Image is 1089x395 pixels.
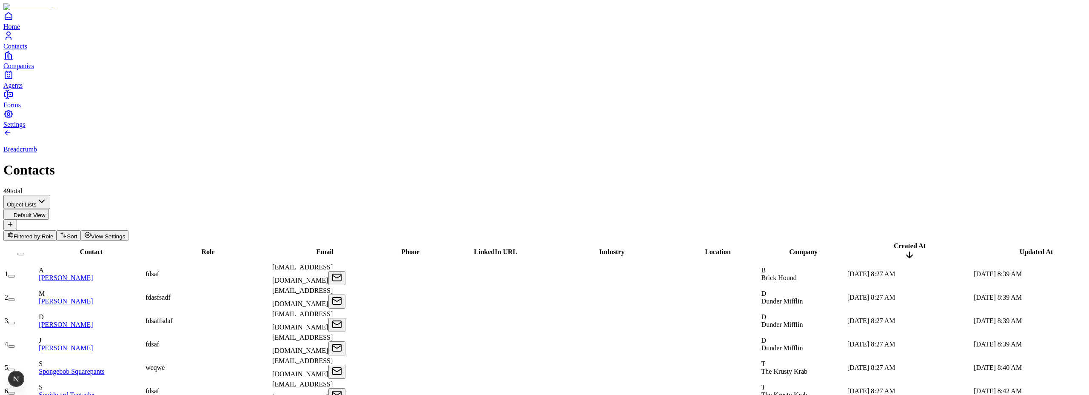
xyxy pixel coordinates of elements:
[974,364,1022,371] span: [DATE] 8:40 AM
[3,146,1086,153] p: Breadcrumb
[3,89,1086,109] a: Forms
[3,70,1086,89] a: Agents
[761,274,797,281] span: Brick Hound
[145,364,165,371] span: weqwe
[761,360,846,375] div: TThe Krusty Krab
[328,341,345,355] button: Open
[272,287,333,307] span: [EMAIL_ADDRESS][DOMAIN_NAME]
[3,187,1086,195] div: 49 total
[761,298,803,305] span: Dunder Mifflin
[847,387,895,395] span: [DATE] 8:27 AM
[1020,248,1053,255] span: Updated At
[5,387,8,395] span: 6
[272,310,333,331] span: [EMAIL_ADDRESS][DOMAIN_NAME]
[145,387,159,395] span: fdsaf
[847,317,895,324] span: [DATE] 8:27 AM
[761,290,846,305] div: DDunder Mifflin
[761,313,846,321] div: D
[328,271,345,285] button: Open
[272,263,333,284] span: [EMAIL_ADDRESS][DOMAIN_NAME]
[847,270,895,278] span: [DATE] 8:27 AM
[3,209,49,220] button: Default View
[705,248,730,255] span: Location
[3,31,1086,50] a: Contacts
[402,248,420,255] span: Phone
[3,230,57,241] button: Filtered by:Role
[80,248,103,255] span: Contact
[14,233,42,240] span: Filtered by:
[3,43,27,50] span: Contacts
[761,290,846,298] div: D
[3,3,56,11] img: Item Brain Logo
[761,321,803,328] span: Dunder Mifflin
[974,317,1022,324] span: [DATE] 8:39 AM
[3,131,1086,153] a: Breadcrumb
[39,266,144,274] div: A
[761,266,846,282] div: BBrick Hound
[272,357,333,378] span: [EMAIL_ADDRESS][DOMAIN_NAME]
[145,341,159,348] span: fdsaf
[145,317,173,324] span: fdsaffsdaf
[81,230,129,241] button: View Settings
[974,341,1022,348] span: [DATE] 8:39 AM
[3,121,26,128] span: Settings
[3,101,21,109] span: Forms
[3,23,20,30] span: Home
[39,298,93,305] a: [PERSON_NAME]
[57,230,80,241] button: Sort
[39,368,104,375] a: Spongebob Squarepants
[5,270,8,278] span: 1
[761,337,846,344] div: D
[761,266,846,274] div: B
[761,384,846,391] div: T
[847,341,895,348] span: [DATE] 8:27 AM
[599,248,625,255] span: Industry
[39,337,144,344] div: J
[761,360,846,368] div: T
[39,344,93,352] a: [PERSON_NAME]
[3,162,1086,178] h1: Contacts
[39,290,144,298] div: M
[761,368,807,375] span: The Krusty Krab
[39,313,144,321] div: D
[847,364,895,371] span: [DATE] 8:27 AM
[847,294,895,301] span: [DATE] 8:27 AM
[39,384,144,391] div: S
[761,344,803,352] span: Dunder Mifflin
[761,313,846,329] div: DDunder Mifflin
[789,248,818,255] span: Company
[3,62,34,69] span: Companies
[328,365,345,379] button: Open
[145,270,159,278] span: fdsaf
[974,294,1022,301] span: [DATE] 8:39 AM
[974,387,1022,395] span: [DATE] 8:42 AM
[474,248,517,255] span: LinkedIn URL
[91,233,125,240] span: View Settings
[3,50,1086,69] a: Companies
[5,364,8,371] span: 5
[3,109,1086,128] a: Settings
[761,337,846,352] div: DDunder Mifflin
[272,334,333,354] span: [EMAIL_ADDRESS][DOMAIN_NAME]
[5,294,8,301] span: 2
[328,295,345,309] button: Open
[39,321,93,328] a: [PERSON_NAME]
[39,360,144,368] div: S
[316,248,334,255] span: Email
[3,82,23,89] span: Agents
[5,317,8,324] span: 3
[974,270,1022,278] span: [DATE] 8:39 AM
[894,242,926,249] span: Created At
[145,294,171,301] span: fdasfsadf
[202,248,215,255] span: Role
[5,341,8,348] span: 4
[67,233,77,240] span: Sort
[42,233,53,240] span: Role
[328,318,345,332] button: Open
[3,11,1086,30] a: Home
[39,274,93,281] a: [PERSON_NAME]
